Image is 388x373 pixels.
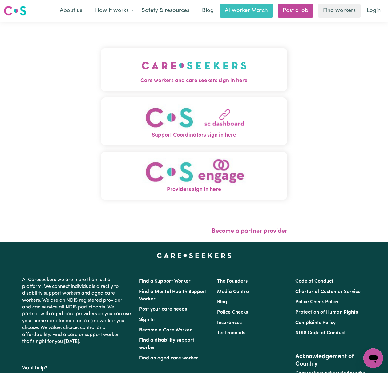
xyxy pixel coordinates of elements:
a: Insurances [217,320,242,325]
a: Police Checks [217,310,248,315]
a: Find workers [318,4,361,18]
p: At Careseekers we are more than just a platform. We connect individuals directly to disability su... [22,274,132,348]
a: Find a Mental Health Support Worker [139,289,207,302]
a: Careseekers logo [4,4,26,18]
a: Media Centre [217,289,249,294]
a: Careseekers home page [157,253,232,258]
a: NDIS Code of Conduct [295,331,346,335]
img: Careseekers logo [4,5,26,16]
button: Care workers and care seekers sign in here [101,48,287,91]
a: Find an aged care worker [139,356,198,361]
iframe: Button to launch messaging window [363,348,383,368]
a: Login [363,4,384,18]
a: Find a Support Worker [139,279,191,284]
a: Sign In [139,317,155,322]
a: Post your care needs [139,307,187,312]
a: Complaints Policy [295,320,336,325]
button: Support Coordinators sign in here [101,97,287,146]
a: Charter of Customer Service [295,289,361,294]
button: Providers sign in here [101,152,287,200]
a: Code of Conduct [295,279,333,284]
button: About us [56,4,91,17]
button: How it works [91,4,138,17]
span: Support Coordinators sign in here [101,131,287,139]
a: Become a partner provider [212,228,287,234]
a: Blog [198,4,217,18]
a: Protection of Human Rights [295,310,358,315]
a: Blog [217,300,227,304]
a: Testimonials [217,331,245,335]
button: Safety & resources [138,4,198,17]
a: Find a disability support worker [139,338,194,350]
p: Want help? [22,362,132,371]
a: The Founders [217,279,248,284]
h2: Acknowledgement of Country [295,353,366,368]
a: Police Check Policy [295,300,338,304]
a: Post a job [278,4,313,18]
a: Become a Care Worker [139,328,192,333]
span: Care workers and care seekers sign in here [101,77,287,85]
span: Providers sign in here [101,186,287,194]
a: AI Worker Match [220,4,273,18]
